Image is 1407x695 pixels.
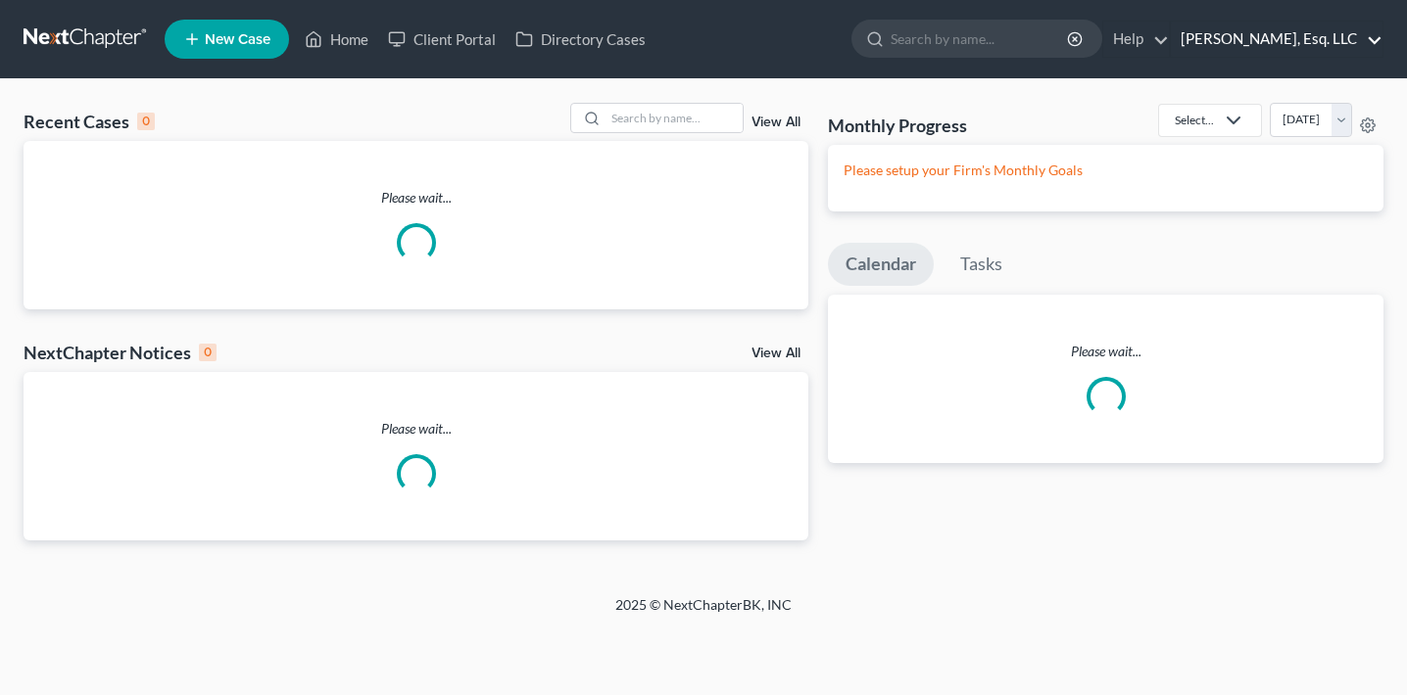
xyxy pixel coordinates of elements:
[1171,22,1383,57] a: [PERSON_NAME], Esq. LLC
[828,243,934,286] a: Calendar
[24,419,808,439] p: Please wait...
[378,22,506,57] a: Client Portal
[1175,112,1214,128] div: Select...
[828,342,1383,361] p: Please wait...
[844,161,1368,180] p: Please setup your Firm's Monthly Goals
[24,341,217,364] div: NextChapter Notices
[506,22,655,57] a: Directory Cases
[295,22,378,57] a: Home
[145,595,1262,630] div: 2025 © NextChapterBK, INC
[199,344,217,361] div: 0
[606,104,743,132] input: Search by name...
[752,347,801,360] a: View All
[1103,22,1169,57] a: Help
[752,116,801,129] a: View All
[828,114,967,137] h3: Monthly Progress
[137,113,155,130] div: 0
[205,32,270,47] span: New Case
[943,243,1020,286] a: Tasks
[24,110,155,133] div: Recent Cases
[891,21,1070,57] input: Search by name...
[24,188,808,208] p: Please wait...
